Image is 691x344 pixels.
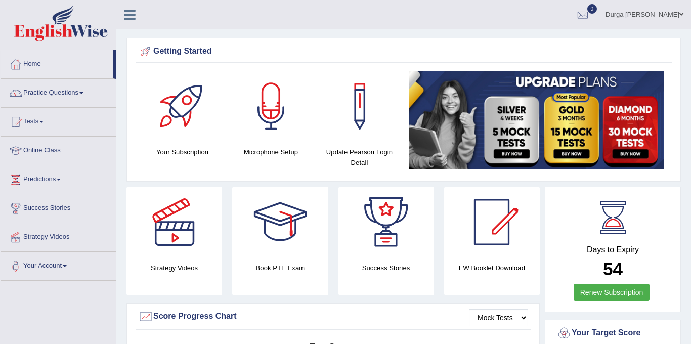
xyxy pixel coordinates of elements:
[232,263,328,273] h4: Book PTE Exam
[143,147,222,157] h4: Your Subscription
[126,263,222,273] h4: Strategy Videos
[1,194,116,220] a: Success Stories
[556,245,669,254] h4: Days to Expiry
[1,79,116,104] a: Practice Questions
[138,309,528,324] div: Score Progress Chart
[320,147,399,168] h4: Update Pearson Login Detail
[1,252,116,277] a: Your Account
[444,263,540,273] h4: EW Booklet Download
[138,44,669,59] div: Getting Started
[1,165,116,191] a: Predictions
[1,50,113,75] a: Home
[1,223,116,248] a: Strategy Videos
[232,147,310,157] h4: Microphone Setup
[603,259,623,279] b: 54
[409,71,664,169] img: small5.jpg
[1,108,116,133] a: Tests
[574,284,650,301] a: Renew Subscription
[338,263,434,273] h4: Success Stories
[1,137,116,162] a: Online Class
[556,326,669,341] div: Your Target Score
[587,4,597,14] span: 0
